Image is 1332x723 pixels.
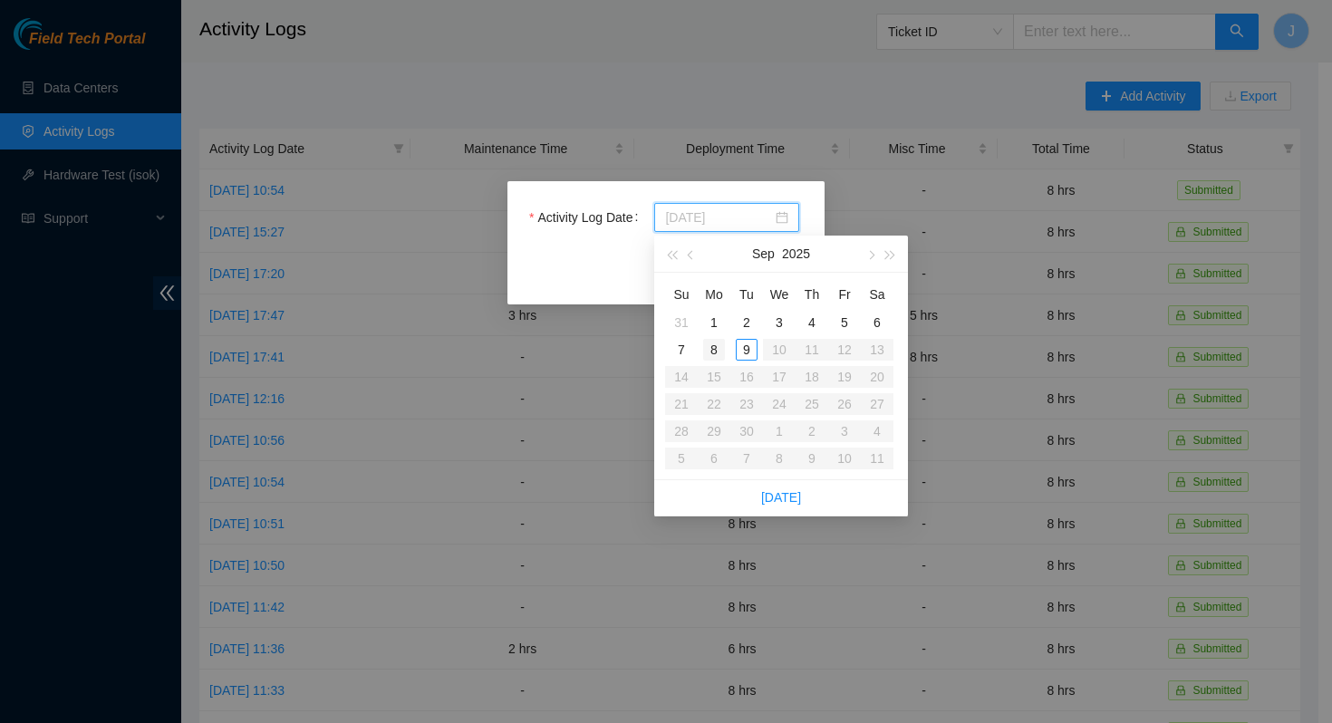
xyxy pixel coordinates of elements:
td: 2025-09-05 [828,309,861,336]
div: 31 [671,312,692,333]
td: 2025-08-31 [665,309,698,336]
div: 8 [703,339,725,361]
div: 6 [866,312,888,333]
td: 2025-09-04 [796,309,828,336]
td: 2025-09-02 [730,309,763,336]
th: Tu [730,280,763,309]
a: [DATE] [761,490,801,505]
td: 2025-09-09 [730,336,763,363]
div: 2 [736,312,758,333]
div: 9 [736,339,758,361]
th: Su [665,280,698,309]
input: Activity Log Date [665,207,772,227]
div: 5 [834,312,855,333]
th: Th [796,280,828,309]
button: Sep [752,236,775,272]
label: Activity Log Date [529,203,645,232]
th: We [763,280,796,309]
td: 2025-09-07 [665,336,698,363]
div: 7 [671,339,692,361]
td: 2025-09-01 [698,309,730,336]
td: 2025-09-06 [861,309,893,336]
th: Mo [698,280,730,309]
td: 2025-09-03 [763,309,796,336]
th: Fr [828,280,861,309]
td: 2025-09-08 [698,336,730,363]
th: Sa [861,280,893,309]
button: 2025 [782,236,810,272]
div: 4 [801,312,823,333]
div: 1 [703,312,725,333]
div: 3 [768,312,790,333]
